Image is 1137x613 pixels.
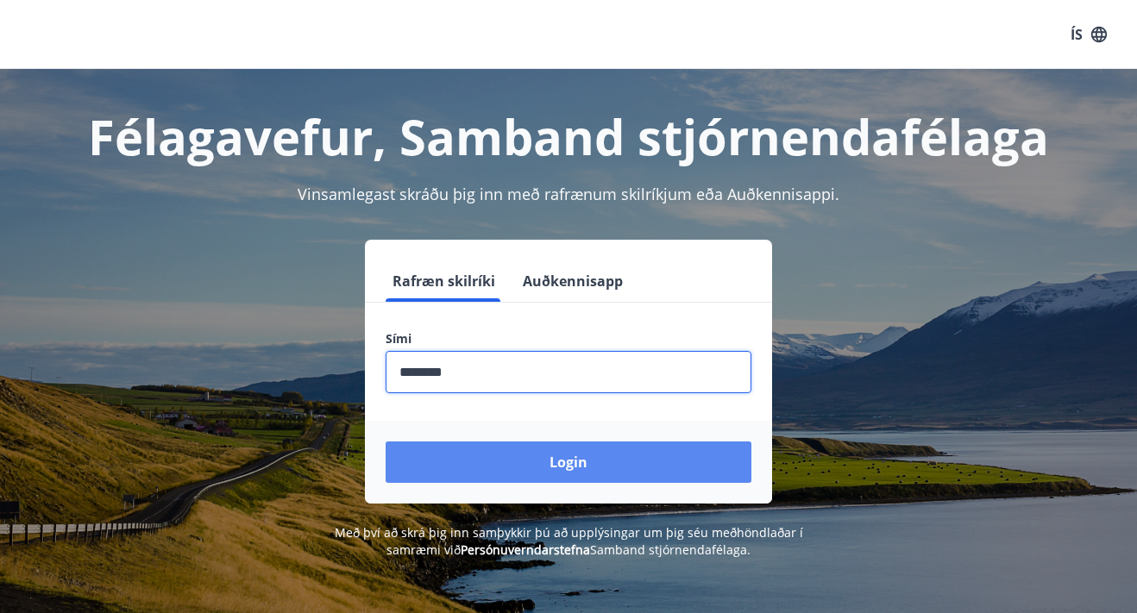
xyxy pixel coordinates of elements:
button: Login [386,441,751,483]
label: Sími [386,330,751,347]
span: Með því að skrá þig inn samþykkir þú að upplýsingar um þig séu meðhöndlaðar í samræmi við Samband... [335,524,803,558]
button: Rafræn skilríki [386,260,502,302]
h1: Félagavefur, Samband stjórnendafélaga [21,103,1116,169]
button: ÍS [1061,19,1116,50]
a: Persónuverndarstefna [461,541,590,558]
span: Vinsamlegast skráðu þig inn með rafrænum skilríkjum eða Auðkennisappi. [298,184,839,204]
button: Auðkennisapp [516,260,630,302]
